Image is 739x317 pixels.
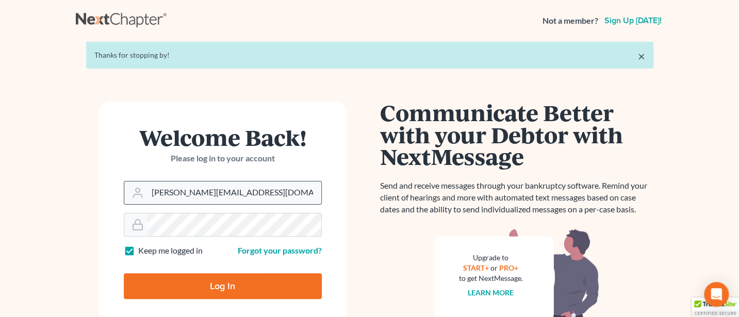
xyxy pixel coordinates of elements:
[459,253,523,263] div: Upgrade to
[380,102,653,168] h1: Communicate Better with your Debtor with NextMessage
[94,50,645,60] div: Thanks for stopping by!
[638,50,645,62] a: ×
[380,180,653,215] p: Send and receive messages through your bankruptcy software. Remind your client of hearings and mo...
[543,15,598,27] strong: Not a member?
[124,153,322,164] p: Please log in to your account
[692,297,739,317] div: TrustedSite Certified
[238,245,322,255] a: Forgot your password?
[602,16,664,25] a: Sign up [DATE]!
[499,263,518,272] a: PRO+
[138,245,203,257] label: Keep me logged in
[147,181,321,204] input: Email Address
[124,273,322,299] input: Log In
[468,288,514,297] a: Learn more
[463,263,489,272] a: START+
[490,263,498,272] span: or
[704,282,729,307] div: Open Intercom Messenger
[459,273,523,283] div: to get NextMessage.
[124,126,322,148] h1: Welcome Back!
